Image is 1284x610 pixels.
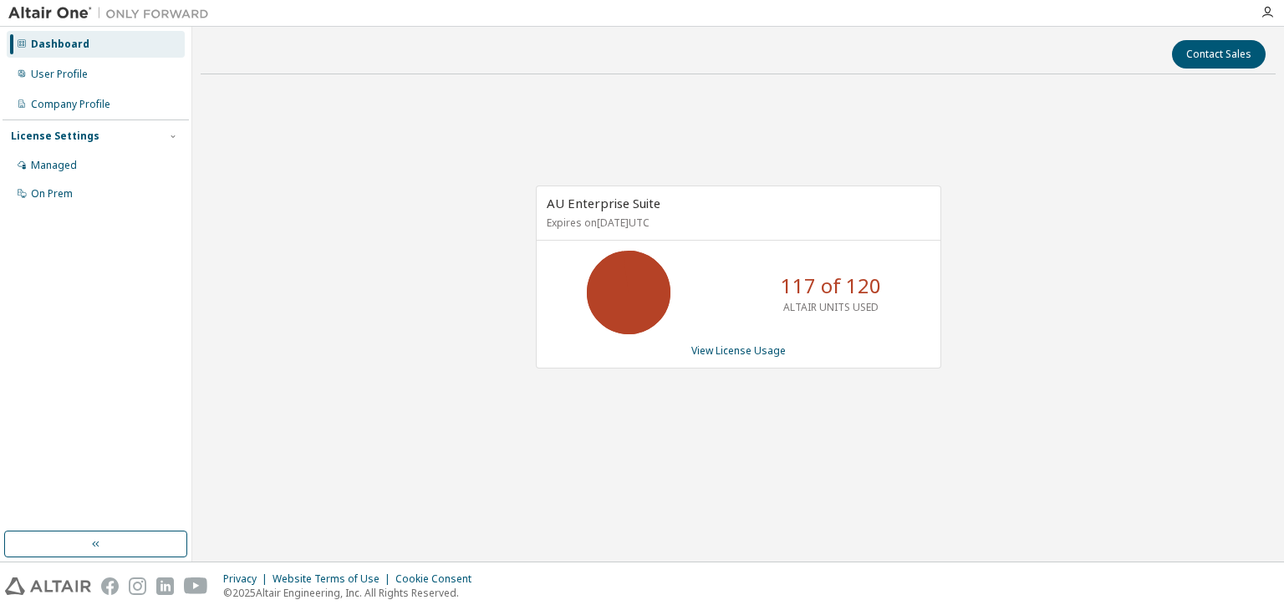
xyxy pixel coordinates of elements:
img: facebook.svg [101,577,119,595]
div: Dashboard [31,38,89,51]
p: Expires on [DATE] UTC [547,216,926,230]
div: Company Profile [31,98,110,111]
p: ALTAIR UNITS USED [783,300,879,314]
div: Cookie Consent [395,572,481,586]
img: youtube.svg [184,577,208,595]
img: instagram.svg [129,577,146,595]
img: linkedin.svg [156,577,174,595]
div: Privacy [223,572,273,586]
button: Contact Sales [1172,40,1266,69]
img: Altair One [8,5,217,22]
p: 117 of 120 [781,272,881,300]
a: View License Usage [691,343,786,358]
div: Website Terms of Use [273,572,395,586]
img: altair_logo.svg [5,577,91,595]
div: License Settings [11,130,99,143]
div: On Prem [31,187,73,201]
div: User Profile [31,68,88,81]
p: © 2025 Altair Engineering, Inc. All Rights Reserved. [223,586,481,600]
span: AU Enterprise Suite [547,195,660,211]
div: Managed [31,159,77,172]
